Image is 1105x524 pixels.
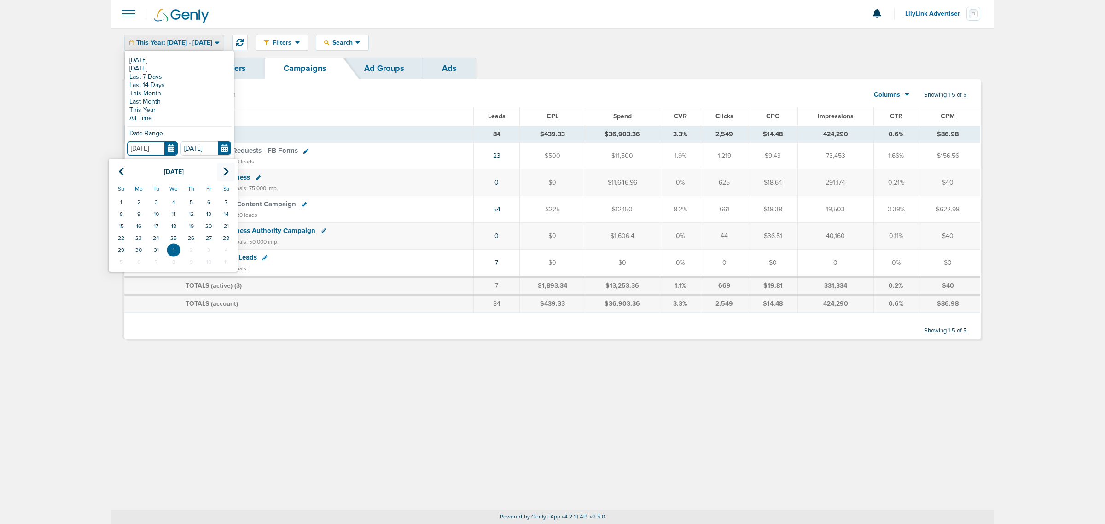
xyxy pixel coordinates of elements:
td: 22 [112,232,130,244]
td: $622.98 [919,196,980,223]
td: 0.11% [873,223,919,250]
td: 2,549 [701,126,748,143]
span: Showing 1-5 of 5 [924,91,967,99]
div: Date Range [127,130,232,141]
td: 3.3% [660,295,701,312]
td: TOTALS (active) ( ) [180,277,474,295]
span: Leads [488,112,506,120]
td: 15 [112,220,130,232]
span: Clicks [715,112,733,120]
td: 0.21% [873,169,919,196]
a: Last 7 Days [127,73,232,81]
td: 291,174 [798,169,873,196]
td: $36.51 [748,223,797,250]
td: 3.39% [873,196,919,223]
td: 2 [182,244,200,256]
td: 2,549 [701,295,748,312]
td: 5 [182,196,200,208]
td: 1.66% [873,143,919,169]
span: CTR [890,112,902,120]
td: 331,334 [798,277,873,295]
td: $86.98 [919,295,980,312]
span: This Year: [DATE] - [DATE] [136,40,212,46]
td: TOTALS (account) [180,295,474,312]
span: LilyLink Demo Requests - FB Forms [186,146,298,155]
td: 2 [130,196,147,208]
td: 4 [165,196,182,208]
th: Tu [147,181,165,196]
td: 23 [130,232,147,244]
td: 8 [112,208,130,220]
td: 0.6% [873,295,919,312]
td: $36,903.36 [585,126,660,143]
td: $9.43 [748,143,797,169]
td: $36,903.36 [585,295,660,312]
td: $13,253.36 [585,277,660,295]
span: LilyLink Website Leads [186,253,257,262]
td: 21 [217,220,235,232]
td: 625 [701,169,748,196]
td: 661 [701,196,748,223]
td: 0 [701,249,748,276]
td: 6 [130,256,147,268]
td: 26 [182,232,200,244]
td: 28 [217,232,235,244]
td: 13 [200,208,217,220]
td: 7 [473,277,519,295]
a: 23 [493,152,500,160]
td: 11 [165,208,182,220]
small: | Goals: 50,000 imp. [229,239,279,245]
small: | Goals: [229,265,248,272]
td: 11 [217,256,235,268]
td: 20 [200,220,217,232]
a: Dashboard [124,58,204,79]
span: | API v2.5.0 [577,513,605,520]
span: Columns [874,90,900,99]
td: $225 [520,196,585,223]
td: 7 [217,196,235,208]
a: Ads [423,58,476,79]
th: Fr [200,181,217,196]
span: Spend [613,112,632,120]
td: 1.1% [660,277,701,295]
td: $0 [585,249,660,276]
a: Campaigns [265,58,345,79]
td: 1 [112,196,130,208]
a: 54 [493,205,500,213]
td: 29 [112,244,130,256]
span: LilyLink Advertiser [905,11,966,17]
td: 0% [660,223,701,250]
td: 3 [200,244,217,256]
img: Genly [154,9,209,23]
td: 0.6% [873,126,919,143]
td: 424,290 [798,295,873,312]
a: 0 [494,179,499,186]
span: Showing 1-5 of 5 [924,327,967,335]
td: $18.64 [748,169,797,196]
td: 5 [112,256,130,268]
td: 1 [165,244,182,256]
span: CVR [674,112,687,120]
a: [DATE] [127,56,232,64]
td: $1,893.34 [520,277,585,295]
td: $12,150 [585,196,660,223]
span: CPC [766,112,779,120]
td: $14.48 [748,126,797,143]
a: Offers [204,58,265,79]
span: LilyLink - Awareness [186,173,250,181]
td: 84 [473,126,519,143]
td: 9 [182,256,200,268]
td: 40,160 [798,223,873,250]
td: 30 [130,244,147,256]
a: This Year [127,106,232,114]
span: LilyLink - Awareness Authority Campaign [186,227,315,235]
td: 8 [165,256,182,268]
td: 8.2% [660,196,701,223]
td: 10 [200,256,217,268]
td: $40 [919,223,980,250]
td: $14.48 [748,295,797,312]
td: 24 [147,232,165,244]
td: 14 [217,208,235,220]
td: 19,503 [798,196,873,223]
td: $18.38 [748,196,797,223]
